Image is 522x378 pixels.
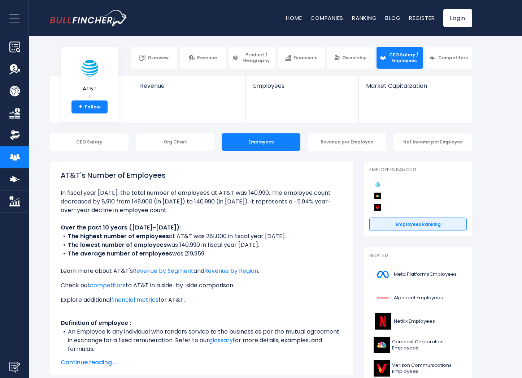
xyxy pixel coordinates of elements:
b: The average number of employees [68,249,172,258]
img: GOOGL logo [374,290,392,306]
div: CEO Salary [50,133,129,151]
span: Employees [253,82,351,89]
span: Product / Geography [240,52,272,63]
div: Employees [222,133,300,151]
img: AT&T competitors logo [373,180,382,189]
a: Go to homepage [50,10,127,26]
div: Net Income per Employee [393,133,472,151]
li: at AT&T was 281,000 in fiscal year [DATE]. [61,232,342,241]
a: Login [443,9,472,27]
span: Netflix Employees [394,318,435,325]
p: Explore additional for AT&T. [61,296,342,304]
a: Revenue [180,47,226,69]
span: Alphabet Employees [394,295,443,301]
b: Over the past 10 years ([DATE]-[DATE]): [61,223,181,232]
span: Comcast Corporation Employees [392,339,462,351]
p: Employees Ranking [369,167,467,173]
div: Org Chart [136,133,214,151]
img: bullfincher logo [50,10,127,26]
a: Revenue by Segment [133,267,193,275]
img: CMCSA logo [374,337,390,353]
p: Check out to AT&T in a side-by-side comparison. [61,281,342,290]
span: CEO Salary / Employees [388,52,420,63]
li: was 140,990 in fiscal year [DATE]. [61,241,342,249]
span: Verizon Communications Employees [392,362,462,375]
a: +Follow [71,100,108,113]
a: Blog [385,14,400,22]
a: Financials [278,47,325,69]
span: Revenue [197,55,217,61]
span: Meta Platforms Employees [394,271,457,278]
h1: AT&T's Number of Employees [61,170,342,181]
span: AT&T [77,86,102,92]
b: The lowest number of employees [68,241,167,249]
a: financial metrics [111,296,158,304]
div: Revenue per Employee [308,133,386,151]
a: Comcast Corporation Employees [369,335,467,355]
li: An Employee is any individual who renders service to the business as per the mutual agreement in ... [61,327,342,353]
a: Competitors [426,47,472,69]
span: Revenue [140,82,239,89]
span: Competitors [438,55,468,61]
small: T [77,93,102,100]
img: VZ logo [374,360,390,377]
a: Netflix Employees [369,312,467,331]
b: Definition of employee : [61,319,131,327]
a: Ownership [327,47,374,69]
span: Market Capitalization [366,82,464,89]
a: Product / Geography [229,47,275,69]
span: Overview [148,55,169,61]
img: NFLX logo [374,313,392,330]
img: Comcast Corporation competitors logo [373,191,382,201]
a: Alphabet Employees [369,288,467,308]
span: Ownership [342,55,367,61]
li: In fiscal year [DATE], the total number of employees at AT&T was 140,990. The employee count decr... [61,189,342,215]
a: Register [409,14,435,22]
a: Meta Platforms Employees [369,265,467,284]
img: Verizon Communications competitors logo [373,203,382,212]
a: glossary [209,336,233,344]
a: Market Capitalization [359,76,471,102]
a: Employees [246,76,358,102]
a: CEO Salary / Employees [377,47,423,69]
a: Companies [310,14,343,22]
b: The highest number of employees [68,232,169,240]
a: Revenue [133,76,246,102]
strong: + [79,104,82,110]
span: Financials [293,55,317,61]
a: competitors [90,281,126,289]
a: Revenue by Region [204,267,258,275]
a: Employees Ranking [369,218,467,231]
p: Related [369,253,467,259]
a: AT&T T [77,56,103,101]
li: was 219,959. [61,249,342,258]
a: Ranking [352,14,377,22]
a: Overview [131,47,177,69]
img: Ownership [9,130,20,141]
p: Learn more about AT&T's and . [61,267,342,275]
a: Home [286,14,302,22]
span: Continue reading... [61,358,342,367]
img: META logo [374,266,392,283]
